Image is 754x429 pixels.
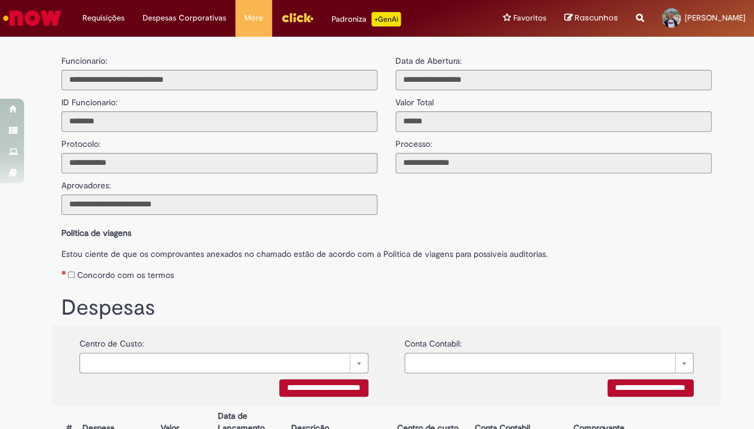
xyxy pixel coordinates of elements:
label: Funcionario: [61,55,107,67]
label: Processo: [395,132,432,150]
span: Favoritos [513,12,546,24]
label: Valor Total [395,90,434,108]
label: Centro de Custo: [79,332,144,350]
a: Limpar campo {0} [79,353,368,373]
label: Data de Abertura: [395,55,462,67]
a: Rascunhos [564,13,617,24]
label: Estou ciente de que os comprovantes anexados no chamado estão de acordo com a Politica de viagens... [61,242,711,260]
img: ServiceNow [1,6,63,30]
b: Política de viagens [61,227,131,238]
label: ID Funcionario: [61,90,117,108]
span: Requisições [82,12,125,24]
span: Rascunhos [574,12,617,23]
a: Limpar campo {0} [404,353,693,373]
span: Despesas Corporativas [143,12,226,24]
div: Padroniza [332,12,401,26]
span: More [244,12,263,24]
h1: Despesas [61,296,711,320]
label: Concordo com os termos [77,269,174,281]
img: click_logo_yellow_360x200.png [281,8,314,26]
label: Aprovadores: [61,173,111,191]
span: [PERSON_NAME] [684,13,745,23]
label: Protocolo: [61,132,100,150]
p: +GenAi [371,12,401,26]
label: Conta Contabil: [404,332,462,350]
